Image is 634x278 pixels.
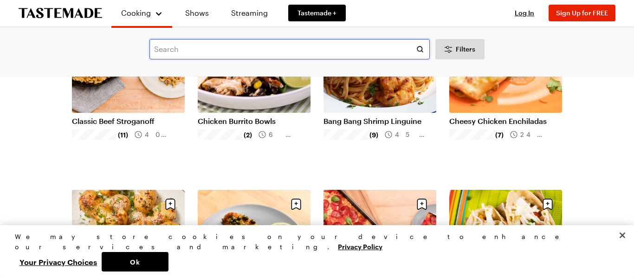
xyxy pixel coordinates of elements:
button: Close [612,225,633,246]
div: We may store cookies on your device to enhance our services and marketing. [15,232,611,252]
button: Sign Up for FREE [549,5,615,21]
button: Cooking [121,4,163,22]
button: Your Privacy Choices [15,252,102,272]
a: More information about your privacy, opens in a new tab [338,242,382,251]
button: Ok [102,252,168,272]
a: To Tastemade Home Page [19,8,102,19]
span: Tastemade + [298,8,336,18]
a: Bang Bang Shrimp Linguine [323,116,436,126]
button: Save recipe [539,195,556,213]
button: Save recipe [162,195,179,213]
span: Cooking [121,8,151,17]
a: Classic Beef Stroganoff [72,116,185,126]
button: Save recipe [413,195,431,213]
a: Cheesy Chicken Enchiladas [449,116,562,126]
button: Desktop filters [435,39,485,59]
span: Filters [456,45,475,54]
span: Log In [515,9,534,17]
span: Sign Up for FREE [556,9,608,17]
a: Tastemade + [288,5,346,21]
button: Log In [506,8,543,18]
a: Chicken Burrito Bowls [198,116,311,126]
button: Save recipe [287,195,305,213]
div: Privacy [15,232,611,272]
